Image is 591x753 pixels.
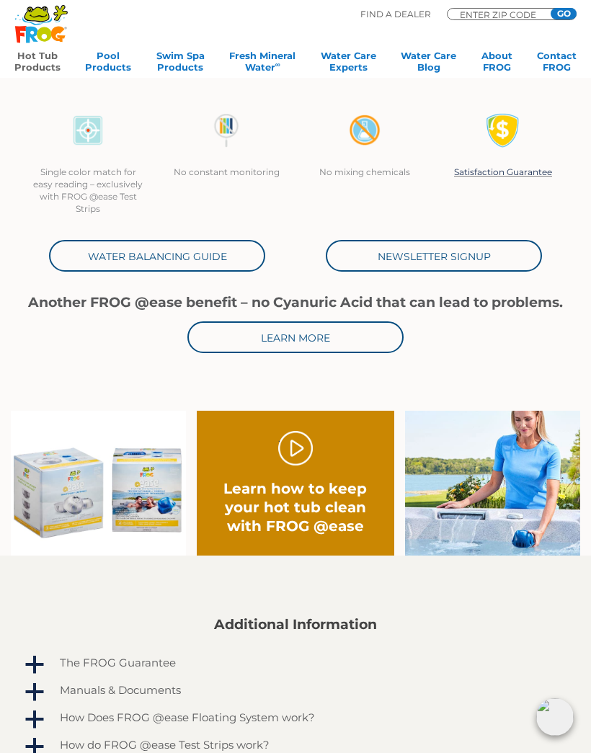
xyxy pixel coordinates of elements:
[172,166,281,178] p: No constant monitoring
[481,50,512,79] a: AboutFROG
[536,698,574,736] img: openIcon
[321,50,376,79] a: Water CareExperts
[347,113,382,148] img: no-mixing1
[486,113,520,148] img: Satisfaction Guarantee Icon
[33,166,143,215] p: Single color match for easy reading – exclusively with FROG @ease Test Strips
[401,50,456,79] a: Water CareBlog
[49,240,265,272] a: Water Balancing Guide
[310,166,419,178] p: No mixing chemicals
[60,656,176,669] h4: The FROG Guarantee
[22,617,569,633] h2: Additional Information
[24,709,45,731] span: a
[22,653,569,676] a: a The FROG Guarantee
[405,411,580,556] img: fpo-flippin-frog-2
[71,113,105,148] img: icon-atease-color-match
[458,11,545,18] input: Zip Code Form
[551,8,577,19] input: GO
[24,654,45,676] span: a
[60,711,315,723] h4: How Does FROG @ease Floating System work?
[209,113,244,148] img: no-constant-monitoring1
[11,411,186,556] img: Ease Packaging
[187,321,404,353] a: Learn More
[85,50,131,79] a: PoolProducts
[326,240,542,272] a: Newsletter Signup
[156,50,205,79] a: Swim SpaProducts
[14,50,61,79] a: Hot TubProducts
[278,431,313,465] a: Play Video
[454,166,552,177] a: Satisfaction Guarantee
[360,8,431,21] p: Find A Dealer
[60,684,181,696] h4: Manuals & Documents
[22,680,569,703] a: a Manuals & Documents
[275,61,280,68] sup: ∞
[19,295,572,311] h1: Another FROG @ease benefit – no Cyanuric Acid that can lead to problems.
[22,708,569,731] a: a How Does FROG @ease Floating System work?
[217,479,375,535] h2: Learn how to keep your hot tub clean with FROG @ease
[60,739,270,751] h4: How do FROG @ease Test Strips work?
[229,50,295,79] a: Fresh MineralWater∞
[537,50,577,79] a: ContactFROG
[24,682,45,703] span: a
